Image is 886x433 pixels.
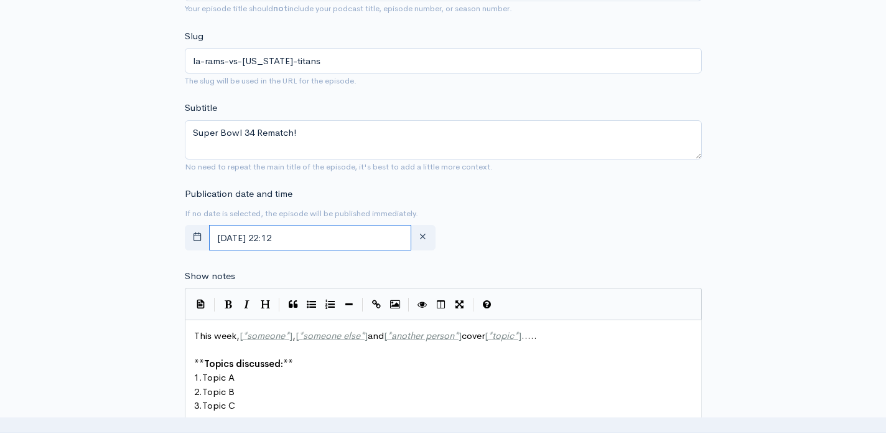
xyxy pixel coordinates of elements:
[384,330,387,341] span: [
[194,386,202,397] span: 2.
[185,29,203,44] label: Slug
[492,330,514,341] span: topic
[185,208,418,219] small: If no date is selected, the episode will be published immediately.
[185,48,702,74] input: title-of-episode
[321,295,340,314] button: Numbered List
[185,3,512,14] small: Your episode title should include your podcast title, episode number, or season number.
[202,399,235,411] span: Topic C
[296,330,299,341] span: [
[185,187,292,201] label: Publication date and time
[185,225,210,250] button: toggle
[256,295,275,314] button: Heading
[408,298,409,312] i: |
[410,225,436,250] button: clear
[386,295,404,314] button: Insert Image
[238,295,256,314] button: Italic
[485,330,488,341] span: [
[459,330,462,341] span: ]
[303,330,360,341] span: someone else
[478,295,497,314] button: Markdown Guide
[450,295,469,314] button: Toggle Fullscreen
[185,161,493,172] small: No need to repeat the main title of the episode, it's best to add a little more context.
[185,101,217,115] label: Subtitle
[362,298,363,312] i: |
[194,371,202,383] span: 1.
[219,295,238,314] button: Bold
[194,330,537,341] span: This week, , and cover .....
[289,330,292,341] span: ]
[240,330,243,341] span: [
[365,330,368,341] span: ]
[284,295,302,314] button: Quote
[194,399,202,411] span: 3.
[185,269,235,283] label: Show notes
[279,298,280,312] i: |
[367,295,386,314] button: Create Link
[473,298,474,312] i: |
[214,298,215,312] i: |
[391,330,454,341] span: another person
[302,295,321,314] button: Generic List
[204,358,283,369] span: Topics discussed:
[247,330,285,341] span: someone
[413,295,432,314] button: Toggle Preview
[340,295,358,314] button: Insert Horizontal Line
[518,330,521,341] span: ]
[185,75,357,86] small: The slug will be used in the URL for the episode.
[192,294,210,313] button: Insert Show Notes Template
[202,371,235,383] span: Topic A
[432,295,450,314] button: Toggle Side by Side
[202,386,235,397] span: Topic B
[273,3,287,14] strong: not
